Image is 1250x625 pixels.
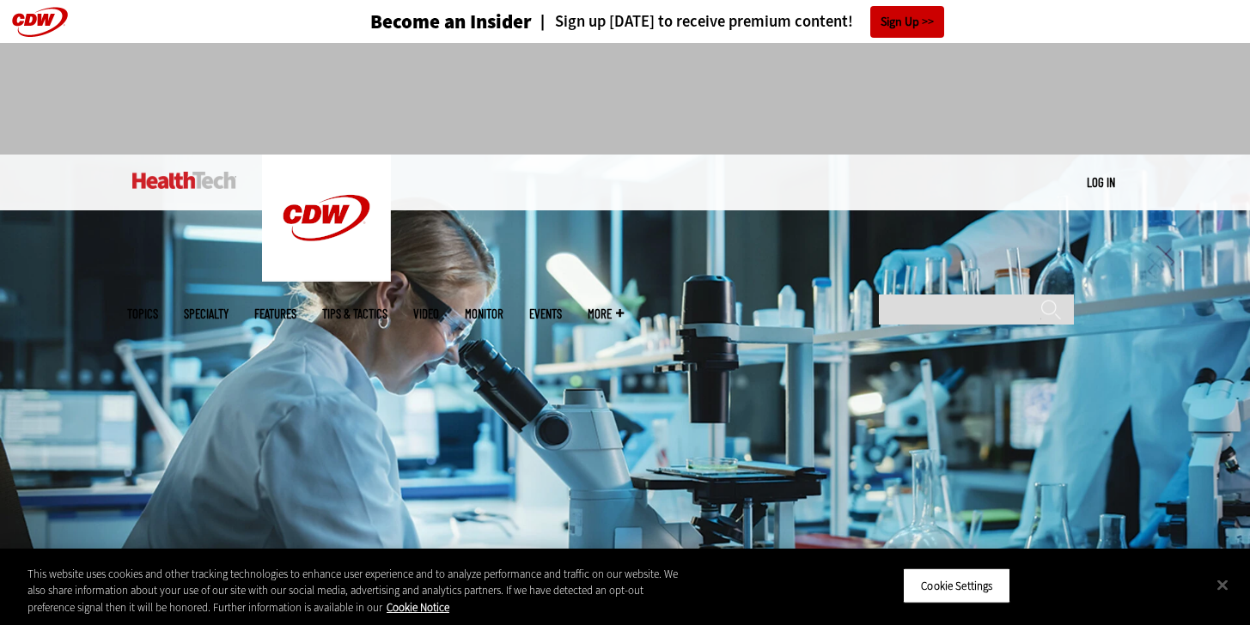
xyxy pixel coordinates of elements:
[588,307,624,320] span: More
[370,12,532,32] h3: Become an Insider
[27,566,687,616] div: This website uses cookies and other tracking technologies to enhance user experience and to analy...
[903,567,1010,604] button: Cookie Settings
[313,60,938,137] iframe: advertisement
[413,307,439,320] a: Video
[127,307,158,320] span: Topics
[262,268,391,286] a: CDW
[322,307,387,320] a: Tips & Tactics
[254,307,296,320] a: Features
[1204,566,1241,604] button: Close
[1087,173,1115,191] div: User menu
[262,155,391,282] img: Home
[387,600,449,615] a: More information about your privacy
[870,6,944,38] a: Sign Up
[184,307,229,320] span: Specialty
[529,307,562,320] a: Events
[465,307,503,320] a: MonITor
[306,12,532,32] a: Become an Insider
[132,172,236,189] img: Home
[1087,174,1115,190] a: Log in
[532,14,853,30] a: Sign up [DATE] to receive premium content!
